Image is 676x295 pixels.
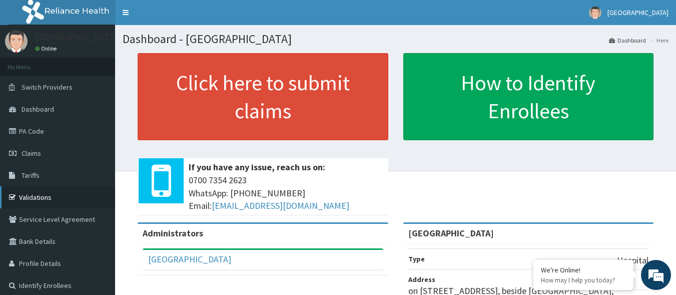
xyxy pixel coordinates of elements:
b: Address [408,275,435,284]
b: Administrators [143,227,203,239]
a: [GEOGRAPHIC_DATA] [148,253,231,265]
b: If you have any issue, reach us on: [189,161,325,173]
span: Dashboard [22,105,54,114]
span: [GEOGRAPHIC_DATA] [607,8,668,17]
a: Online [35,45,59,52]
a: Click here to submit claims [138,53,388,140]
h1: Dashboard - [GEOGRAPHIC_DATA] [123,33,668,46]
img: User Image [5,30,28,53]
span: Tariffs [22,171,40,180]
div: We're Online! [541,265,626,274]
span: Claims [22,149,41,158]
a: [EMAIL_ADDRESS][DOMAIN_NAME] [212,200,349,211]
p: How may I help you today? [541,276,626,284]
li: Here [647,36,668,45]
img: User Image [589,7,601,19]
p: Hospital [617,254,648,267]
a: How to Identify Enrollees [403,53,654,140]
a: Dashboard [609,36,646,45]
b: Type [408,254,425,263]
strong: [GEOGRAPHIC_DATA] [408,227,494,239]
span: Switch Providers [22,83,73,92]
span: 0700 7354 2623 WhatsApp: [PHONE_NUMBER] Email: [189,174,383,212]
p: [GEOGRAPHIC_DATA] [35,33,118,42]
